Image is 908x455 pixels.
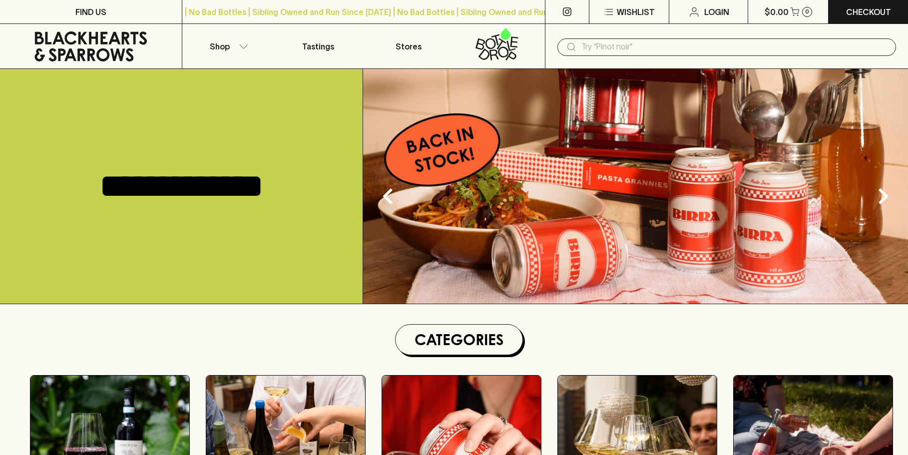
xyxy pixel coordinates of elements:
[182,24,273,68] button: Shop
[805,9,809,14] p: 0
[863,176,903,216] button: Next
[396,40,422,52] p: Stores
[765,6,789,18] p: $0.00
[364,24,454,68] a: Stores
[75,6,106,18] p: FIND US
[400,329,518,351] h1: Categories
[704,6,729,18] p: Login
[846,6,891,18] p: Checkout
[617,6,655,18] p: Wishlist
[273,24,364,68] a: Tastings
[302,40,334,52] p: Tastings
[368,176,408,216] button: Previous
[210,40,230,52] p: Shop
[581,39,888,55] input: Try "Pinot noir"
[363,69,908,304] img: optimise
